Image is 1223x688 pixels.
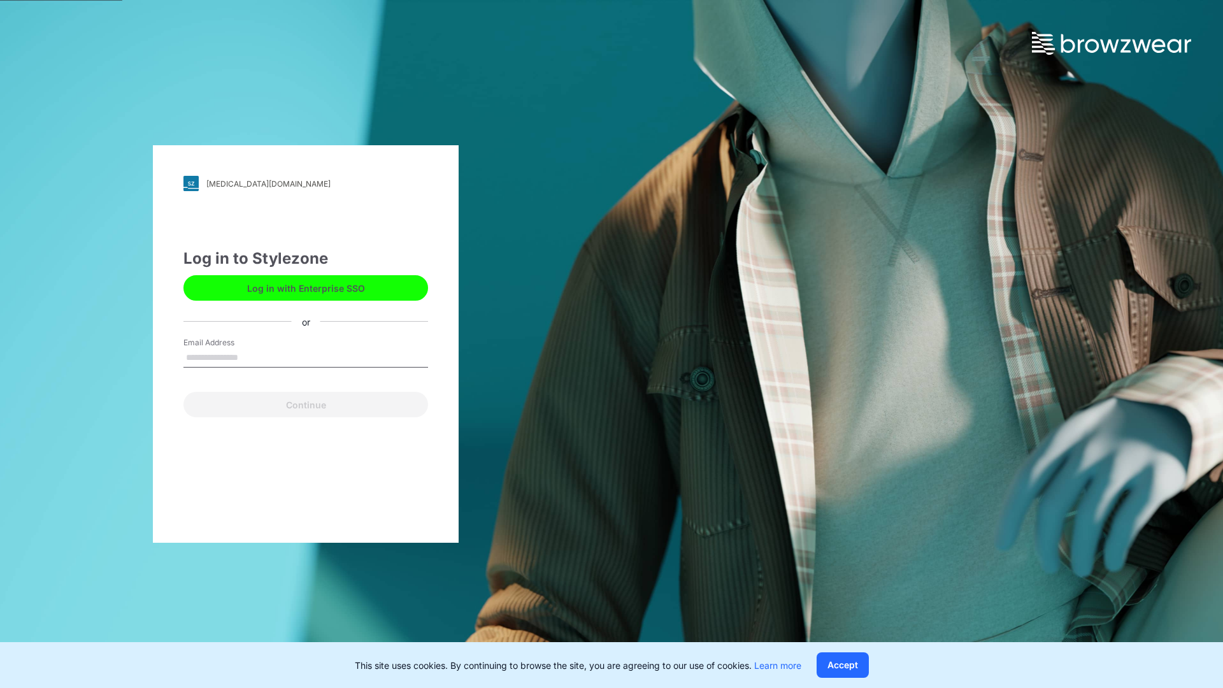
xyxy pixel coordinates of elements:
[754,660,801,671] a: Learn more
[206,179,331,189] div: [MEDICAL_DATA][DOMAIN_NAME]
[817,652,869,678] button: Accept
[292,315,320,328] div: or
[183,275,428,301] button: Log in with Enterprise SSO
[183,176,199,191] img: svg+xml;base64,PHN2ZyB3aWR0aD0iMjgiIGhlaWdodD0iMjgiIHZpZXdCb3g9IjAgMCAyOCAyOCIgZmlsbD0ibm9uZSIgeG...
[355,659,801,672] p: This site uses cookies. By continuing to browse the site, you are agreeing to our use of cookies.
[183,176,428,191] a: [MEDICAL_DATA][DOMAIN_NAME]
[183,337,273,348] label: Email Address
[183,247,428,270] div: Log in to Stylezone
[1032,32,1191,55] img: browzwear-logo.73288ffb.svg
